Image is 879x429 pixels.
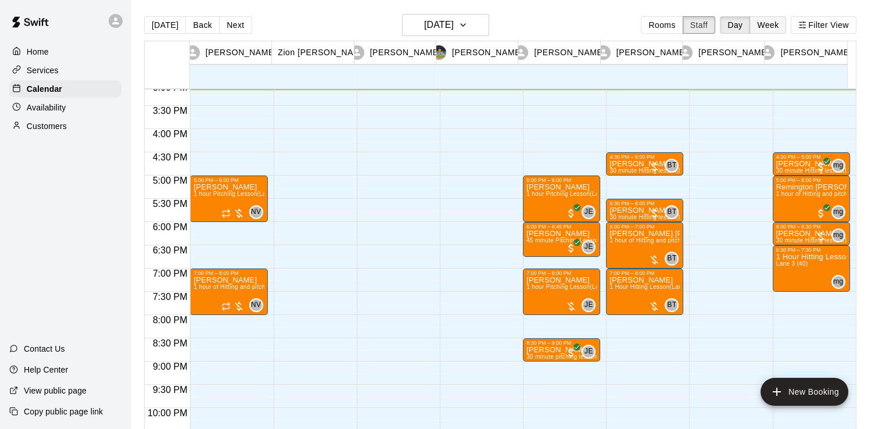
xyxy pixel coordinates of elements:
[27,46,49,58] p: Home
[523,338,600,362] div: 8:30 PM – 9:00 PM: Caleb Terrell
[665,205,679,219] div: Brandon Taylor
[526,353,633,360] span: 30 minute pitching lesson (Lane 4 (65))
[609,270,680,276] div: 7:00 PM – 8:00 PM
[609,224,680,230] div: 6:00 PM – 7:00 PM
[251,206,261,218] span: NV
[145,408,190,418] span: 10:00 PM
[9,117,121,135] div: Customers
[667,299,676,311] span: BT
[584,206,593,218] span: JE
[221,302,231,311] span: Recurring event
[206,47,277,59] p: [PERSON_NAME]
[683,16,716,34] button: Staff
[24,406,103,417] p: Copy public page link
[523,269,600,315] div: 7:00 PM – 8:00 PM: Leo Godinez
[523,222,600,257] div: 6:00 PM – 6:45 PM: Guy Martin
[27,65,59,76] p: Services
[221,209,231,218] span: Recurring event
[776,237,879,244] span: 30 minute Hitting lesson (Lane 3 (40))
[9,43,121,60] a: Home
[776,167,879,174] span: 30 minute Hitting lesson (Lane 3 (40))
[669,159,679,173] span: Brandon Taylor
[665,252,679,266] div: Brandon Taylor
[586,345,595,359] span: Justin Evans
[606,222,683,269] div: 6:00 PM – 7:00 PM: Branson Butler
[27,102,66,113] p: Availability
[150,269,191,278] span: 7:00 PM
[584,241,593,253] span: JE
[836,159,845,173] span: matt gonzalez
[424,17,454,33] h6: [DATE]
[370,47,441,59] p: [PERSON_NAME]
[185,16,220,34] button: Back
[278,47,368,59] p: Zion [PERSON_NAME]
[9,99,121,116] a: Availability
[641,16,683,34] button: Rooms
[836,228,845,242] span: matt gonzalez
[150,385,191,395] span: 9:30 PM
[582,298,595,312] div: Justin Evans
[150,315,191,325] span: 8:00 PM
[193,191,293,197] span: 1 hour Pitching Lesson (Lane 6 (65))
[254,205,263,219] span: Nathan Volf
[609,237,747,244] span: 1 hour of Hitting and pitching/fielding (Lane 5 (65))
[150,152,191,162] span: 4:30 PM
[836,205,845,219] span: matt gonzalez
[584,299,593,311] span: JE
[831,205,845,219] div: matt gonzalez
[776,247,846,253] div: 6:30 PM – 7:30 PM
[669,205,679,219] span: Brandon Taylor
[773,245,850,292] div: 6:30 PM – 7:30 PM: 1 Hour Hitting Lesson
[831,275,845,289] div: matt gonzalez
[833,160,843,171] span: mg
[836,275,845,289] span: matt gonzalez
[582,345,595,359] div: Justin Evans
[9,62,121,79] a: Services
[760,378,848,406] button: add
[193,177,264,183] div: 5:00 PM – 6:00 PM
[251,299,261,311] span: NV
[833,276,843,288] span: mg
[190,269,267,315] div: 7:00 PM – 8:00 PM: 1 hour of Hitting and pitching/fielding
[565,347,577,359] span: All customers have paid
[150,176,191,185] span: 5:00 PM
[780,47,851,59] p: [PERSON_NAME]
[586,298,595,312] span: Justin Evans
[776,260,808,267] span: Lane 3 (40)
[526,270,597,276] div: 7:00 PM – 8:00 PM
[254,298,263,312] span: Nathan Volf
[669,252,679,266] span: Brandon Taylor
[190,176,267,222] div: 5:00 PM – 6:00 PM: 1 hour Pitching Lesson
[609,167,712,174] span: 30 minute Hitting lesson (Lane 1 (40))
[150,106,191,116] span: 3:30 PM
[432,45,446,60] img: Mike Morrison III
[9,80,121,98] a: Calendar
[831,159,845,173] div: matt gonzalez
[815,161,827,173] span: All customers have paid
[667,160,676,171] span: BT
[616,47,687,59] p: [PERSON_NAME]
[669,298,679,312] span: Brandon Taylor
[667,206,676,218] span: BT
[776,177,846,183] div: 5:00 PM – 6:00 PM
[606,269,683,315] div: 7:00 PM – 8:00 PM: Zach Tyson
[150,222,191,232] span: 6:00 PM
[193,270,264,276] div: 7:00 PM – 8:00 PM
[667,253,676,264] span: BT
[150,338,191,348] span: 8:30 PM
[523,176,600,222] div: 5:00 PM – 6:00 PM: Liam Agnes
[27,120,67,132] p: Customers
[584,346,593,357] span: JE
[565,208,577,219] span: All customers have paid
[833,206,843,218] span: mg
[24,385,87,396] p: View public page
[526,340,597,346] div: 8:30 PM – 9:00 PM
[791,16,856,34] button: Filter View
[534,47,605,59] p: [PERSON_NAME]
[606,152,683,176] div: 4:30 PM – 5:00 PM: Joe Chandler
[526,237,636,244] span: 45 minute Pitching Lesson (Lane 6 (65))
[582,240,595,254] div: Justin Evans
